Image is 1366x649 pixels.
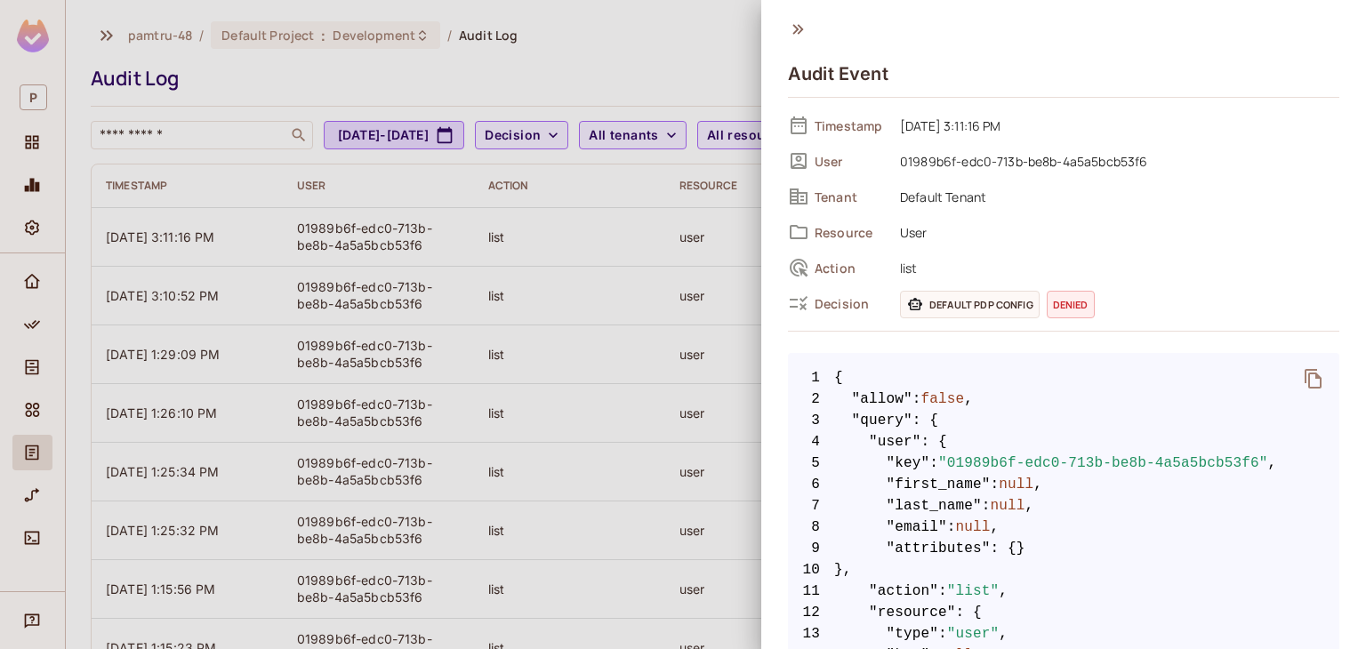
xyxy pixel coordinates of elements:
span: Default Tenant [891,186,1339,207]
span: Default PDP config [900,291,1040,318]
span: , [991,517,1000,538]
span: 01989b6f-edc0-713b-be8b-4a5a5bcb53f6 [891,150,1339,172]
span: : [991,474,1000,495]
span: : { [956,602,982,623]
span: , [1033,474,1042,495]
span: : [929,453,938,474]
span: null [991,495,1025,517]
span: "attributes" [887,538,991,559]
span: Decision [815,295,886,312]
span: 1 [788,367,834,389]
span: : [938,581,947,602]
span: denied [1047,291,1095,318]
span: Timestamp [815,117,886,134]
span: , [999,623,1008,645]
span: , [1025,495,1034,517]
span: 9 [788,538,834,559]
span: "query" [852,410,912,431]
span: "01989b6f-edc0-713b-be8b-4a5a5bcb53f6" [938,453,1268,474]
span: 6 [788,474,834,495]
span: "resource" [869,602,956,623]
span: 2 [788,389,834,410]
span: , [964,389,973,410]
span: "key" [887,453,930,474]
span: : {} [991,538,1025,559]
span: 4 [788,431,834,453]
span: : [982,495,991,517]
span: 7 [788,495,834,517]
span: "user" [947,623,1000,645]
span: 12 [788,602,834,623]
span: User [815,153,886,170]
button: delete [1292,357,1335,400]
span: Action [815,260,886,276]
span: 11 [788,581,834,602]
span: null [956,517,991,538]
span: 3 [788,410,834,431]
span: null [999,474,1033,495]
span: , [999,581,1008,602]
h4: Audit Event [788,63,888,84]
span: }, [788,559,1339,581]
span: "action" [869,581,938,602]
span: Tenant [815,188,886,205]
span: false [921,389,965,410]
span: 5 [788,453,834,474]
span: : [912,389,921,410]
span: User [891,221,1339,243]
span: , [1268,453,1277,474]
span: 13 [788,623,834,645]
span: Resource [815,224,886,241]
span: "email" [887,517,947,538]
span: "first_name" [887,474,991,495]
span: : [947,517,956,538]
span: 8 [788,517,834,538]
span: : { [921,431,947,453]
span: "user" [869,431,921,453]
span: list [891,257,1339,278]
span: : { [912,410,938,431]
span: "list" [947,581,1000,602]
span: 10 [788,559,834,581]
span: [DATE] 3:11:16 PM [891,115,1339,136]
span: { [834,367,843,389]
span: "allow" [852,389,912,410]
span: "type" [887,623,939,645]
span: : [938,623,947,645]
span: "last_name" [887,495,982,517]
